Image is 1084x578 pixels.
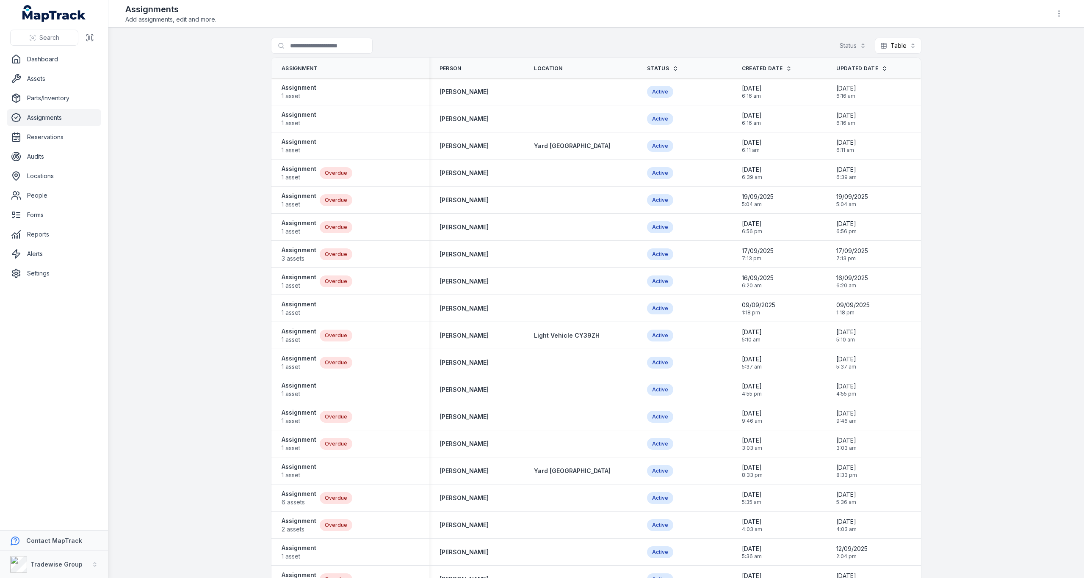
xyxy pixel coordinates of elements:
strong: Assignment [282,300,316,308]
span: 2 assets [282,525,316,534]
button: Status [834,38,871,54]
span: 6 assets [282,498,316,506]
strong: [PERSON_NAME] [440,358,489,367]
a: People [7,187,101,204]
time: 9/24/2025, 6:16:53 AM [836,84,856,99]
a: Assignment1 asset [282,83,316,100]
span: 2:04 pm [836,553,868,560]
span: 1 asset [282,471,316,479]
time: 9/24/2025, 6:16:53 AM [742,84,762,99]
div: Active [647,303,673,314]
time: 9/19/2025, 5:04:57 AM [742,193,774,208]
div: Overdue [320,194,352,206]
time: 9/8/2025, 5:10:20 AM [742,328,762,343]
span: 5:36 am [836,499,856,506]
div: Active [647,248,673,260]
time: 9/1/2025, 9:46:34 AM [742,409,762,424]
span: [DATE] [742,328,762,336]
a: [PERSON_NAME] [440,467,489,475]
span: Search [39,33,59,42]
time: 9/4/2025, 5:37:49 AM [742,355,762,370]
span: 1:18 pm [742,309,775,316]
a: Assignment1 asset [282,110,316,127]
a: MapTrack [22,5,86,22]
div: Active [647,384,673,396]
a: [PERSON_NAME] [440,196,489,204]
span: 6:20 am [742,282,774,289]
span: 5:04 am [836,201,868,208]
span: 6:16 am [742,93,762,99]
span: 6:16 am [742,120,762,127]
div: Active [647,411,673,423]
a: Locations [7,168,101,184]
span: [DATE] [742,111,762,120]
a: Assignment2 assets [282,517,316,534]
span: Person [440,65,462,72]
time: 9/24/2025, 6:11:36 AM [836,138,856,154]
a: [PERSON_NAME] [440,413,489,421]
span: [DATE] [742,436,762,445]
span: Light Vehicle CY39ZH [534,332,600,339]
div: Active [647,113,673,125]
div: Overdue [320,357,352,369]
span: 5:37 am [742,363,762,370]
div: Active [647,546,673,558]
strong: [PERSON_NAME] [440,277,489,286]
time: 8/28/2025, 8:33:52 PM [836,463,857,479]
a: Assignment1 asset [282,273,316,290]
time: 9/24/2025, 6:16:13 AM [742,111,762,127]
strong: [PERSON_NAME] [440,250,489,259]
time: 9/1/2025, 9:46:34 AM [836,409,857,424]
span: 16/09/2025 [836,274,868,282]
time: 9/4/2025, 5:37:49 AM [836,355,856,370]
time: 9/9/2025, 1:18:12 PM [742,301,775,316]
a: Assignment1 asset [282,354,316,371]
a: Reports [7,226,101,243]
time: 9/18/2025, 6:56:40 PM [742,220,762,235]
span: 16/09/2025 [742,274,774,282]
strong: Assignment [282,327,316,336]
a: Created Date [742,65,792,72]
strong: Assignment [282,490,316,498]
span: [DATE] [742,409,762,418]
span: 1 asset [282,119,316,127]
a: [PERSON_NAME] [440,548,489,556]
span: [DATE] [836,84,856,93]
a: [PERSON_NAME] [440,440,489,448]
time: 9/9/2025, 1:18:12 PM [836,301,870,316]
time: 9/19/2025, 5:04:57 AM [836,193,868,208]
strong: Assignment [282,246,316,254]
span: [DATE] [742,84,762,93]
a: Forms [7,206,101,223]
time: 9/24/2025, 6:16:13 AM [836,111,856,127]
a: [PERSON_NAME] [440,494,489,502]
time: 8/29/2025, 3:03:47 AM [742,436,762,451]
strong: Assignment [282,138,316,146]
strong: Assignment [282,165,316,173]
a: Assignment1 asset [282,462,316,479]
div: Overdue [320,519,352,531]
strong: Assignment [282,219,316,227]
span: 3:03 am [836,445,857,451]
span: 1 asset [282,444,316,452]
a: Updated Date [836,65,888,72]
strong: Assignment [282,462,316,471]
a: Assignment3 assets [282,246,316,263]
span: [DATE] [742,220,762,228]
span: 3 assets [282,254,316,263]
div: Active [647,357,673,369]
a: [PERSON_NAME] [440,169,489,177]
span: 5:36 am [742,553,762,560]
span: 1 asset [282,200,316,209]
span: 5:10 am [742,336,762,343]
span: 6:39 am [836,174,857,181]
div: Active [647,167,673,179]
span: 5:10 am [836,336,856,343]
a: [PERSON_NAME] [440,88,489,96]
button: Table [875,38,921,54]
span: 1 asset [282,308,316,317]
time: 9/24/2025, 6:11:36 AM [742,138,762,154]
